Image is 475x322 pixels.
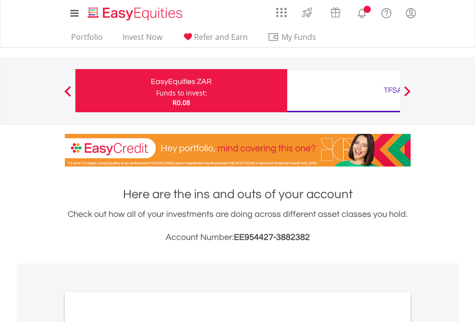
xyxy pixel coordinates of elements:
a: Vouchers [321,2,350,20]
a: Notifications [350,2,374,22]
img: thrive-v2.svg [299,5,315,20]
a: AppsGrid [270,2,293,18]
div: Check out how all of your investments are doing across different asset classes you hold. [65,208,411,244]
a: Invest Now [119,32,166,47]
h3: Account Number: [65,231,411,244]
button: Next [398,91,417,100]
a: Home page [84,2,186,22]
button: Previous [58,91,77,100]
img: vouchers-v2.svg [328,5,343,20]
a: FAQ's and Support [374,2,399,22]
span: EE954427-3882382 [234,233,310,242]
span: My Funds [268,31,330,43]
a: Refer and Earn [178,32,252,47]
a: Portfolio [67,32,107,47]
span: Refer and Earn [194,32,248,42]
h1: Here are the ins and outs of your account [65,186,411,203]
img: EasyEquities_Logo.png [86,6,186,22]
span: R0.08 [172,98,190,107]
div: Funds to invest: [156,88,207,98]
img: EasyCredit Promotion Banner [65,134,411,167]
div: EasyEquities ZAR [81,75,281,88]
img: grid-menu-icon.svg [276,7,287,18]
a: My Profile [399,2,423,24]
